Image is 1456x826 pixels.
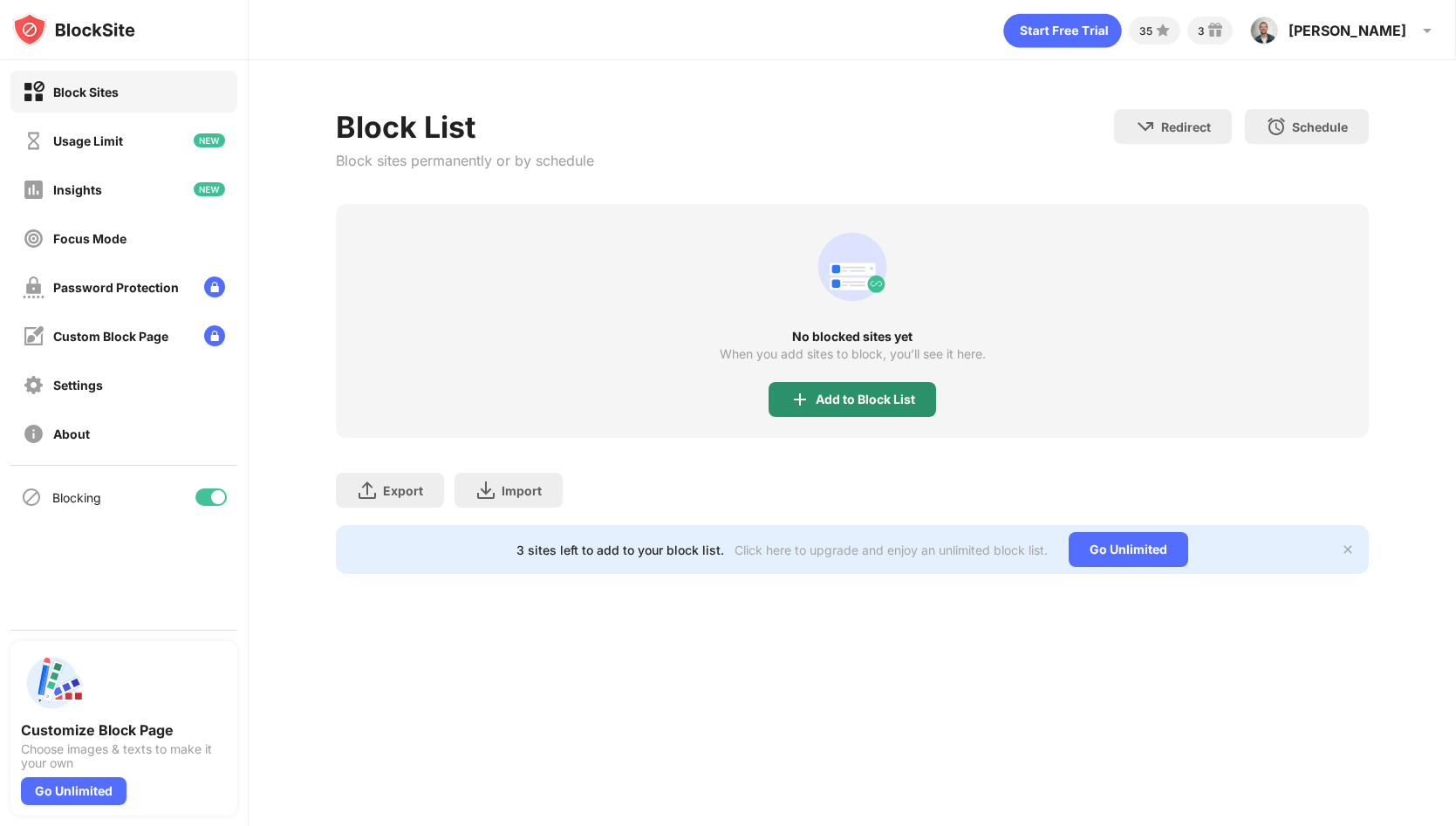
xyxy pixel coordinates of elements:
div: Go Unlimited [1069,532,1188,567]
img: insights-off.svg [23,179,44,201]
div: Go Unlimited [21,777,126,805]
div: About [53,427,90,441]
div: When you add sites to block, you’ll see it here. [720,347,986,361]
div: No blocked sites yet [336,330,1369,344]
div: Choose images & texts to make it your own [21,742,227,770]
img: settings-off.svg [23,374,44,396]
div: animation [1003,13,1122,48]
div: Block sites permanently or by schedule [336,152,594,169]
div: Settings [53,378,103,393]
img: customize-block-page-off.svg [23,325,44,347]
div: 3 [1198,24,1205,38]
div: Password Protection [53,280,179,295]
img: password-protection-off.svg [23,276,44,298]
div: Export [383,483,423,498]
div: 3 sites left to add to your block list. [516,543,724,557]
img: push-custom-page.svg [21,652,84,714]
div: Insights [53,182,102,197]
img: reward-small.svg [1205,20,1226,41]
div: Click here to upgrade and enjoy an unlimited block list. [735,543,1048,557]
img: time-usage-off.svg [23,130,44,152]
img: logo-blocksite.svg [12,12,135,47]
div: Block Sites [53,85,119,99]
img: block-on.svg [23,81,44,103]
img: blocking-icon.svg [21,487,42,508]
img: lock-menu.svg [204,325,225,346]
div: Block List [336,109,594,145]
img: about-off.svg [23,423,44,445]
div: Import [502,483,542,498]
div: Blocking [52,490,101,505]
img: points-small.svg [1152,20,1173,41]
img: new-icon.svg [194,182,225,196]
div: Add to Block List [816,393,915,406]
div: Custom Block Page [53,329,168,344]
div: Schedule [1292,119,1348,134]
div: animation [810,225,894,309]
img: new-icon.svg [194,133,225,147]
div: Redirect [1161,119,1211,134]
img: focus-off.svg [23,228,44,249]
img: x-button.svg [1341,543,1355,556]
div: Focus Mode [53,231,126,246]
img: ACg8ocI53O5vZR2wx8cVRnJ1ELcZxaTAREJOC8YKSXuZXzIKi3WCvVRqXA=s96-c [1250,17,1278,44]
img: lock-menu.svg [204,276,225,297]
div: Customize Block Page [21,721,227,739]
div: [PERSON_NAME] [1289,22,1406,39]
div: 35 [1139,24,1152,38]
div: Usage Limit [53,133,123,148]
